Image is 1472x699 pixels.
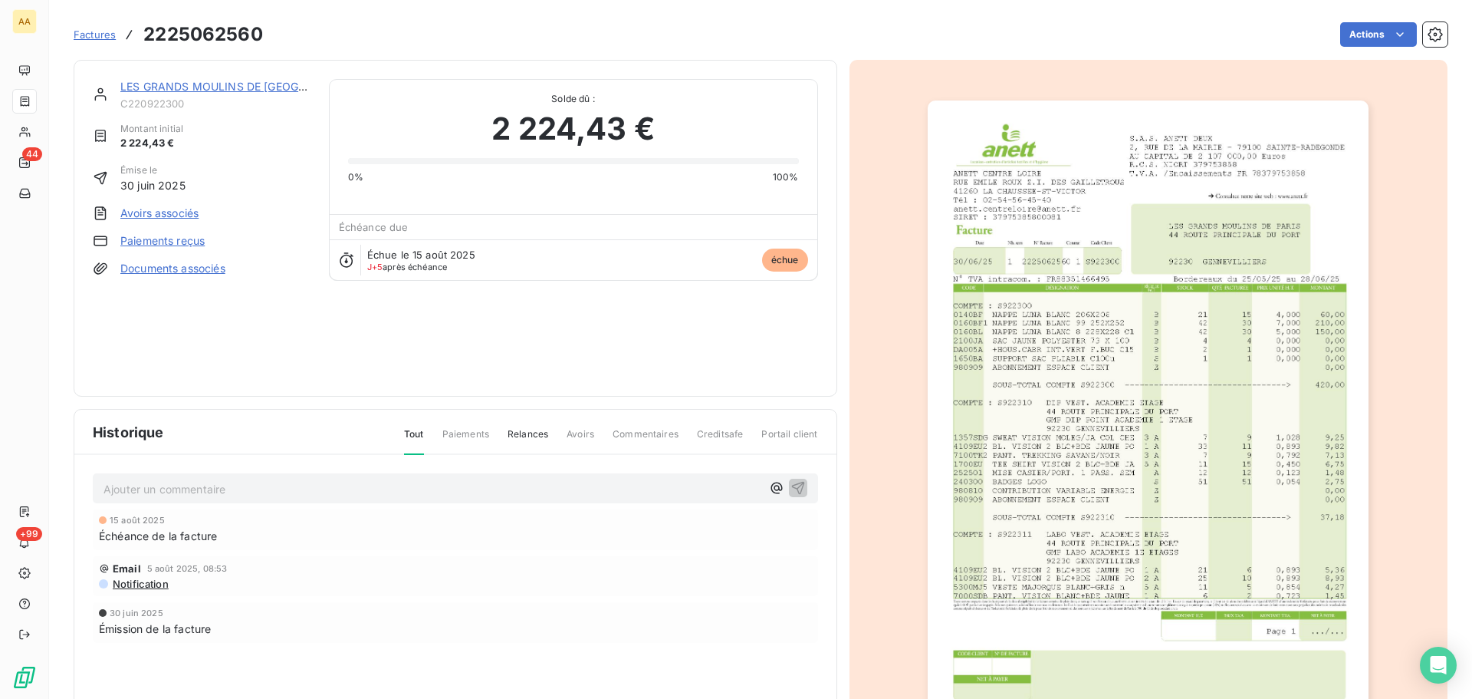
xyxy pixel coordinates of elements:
[143,21,263,48] h3: 2225062560
[120,97,310,110] span: C220922300
[613,427,678,453] span: Commentaires
[113,562,141,575] span: Email
[404,427,424,455] span: Tout
[110,608,163,618] span: 30 juin 2025
[773,170,799,184] span: 100%
[120,233,205,249] a: Paiements reçus
[761,427,817,453] span: Portail client
[697,427,744,453] span: Creditsafe
[1340,22,1417,47] button: Actions
[348,170,363,184] span: 0%
[1420,647,1457,684] div: Open Intercom Messenger
[120,206,199,221] a: Avoirs associés
[147,564,228,573] span: 5 août 2025, 08:53
[120,163,186,177] span: Émise le
[99,621,211,637] span: Émission de la facture
[120,122,183,136] span: Montant initial
[367,262,448,272] span: après échéance
[120,80,376,93] a: LES GRANDS MOULINS DE [GEOGRAPHIC_DATA]
[508,427,548,453] span: Relances
[16,527,42,541] span: +99
[339,221,409,233] span: Échéance due
[491,106,655,152] span: 2 224,43 €
[12,665,37,690] img: Logo LeanPay
[367,262,383,272] span: J+5
[567,427,594,453] span: Avoirs
[442,427,489,453] span: Paiements
[111,578,169,590] span: Notification
[367,249,475,261] span: Échue le 15 août 2025
[74,28,116,41] span: Factures
[99,528,217,544] span: Échéance de la facture
[120,261,225,276] a: Documents associés
[22,147,42,161] span: 44
[348,92,799,106] span: Solde dû :
[74,27,116,42] a: Factures
[12,150,36,175] a: 44
[110,516,165,525] span: 15 août 2025
[93,422,164,443] span: Historique
[762,249,808,272] span: échue
[120,177,186,193] span: 30 juin 2025
[120,136,183,151] span: 2 224,43 €
[12,9,37,34] div: AA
